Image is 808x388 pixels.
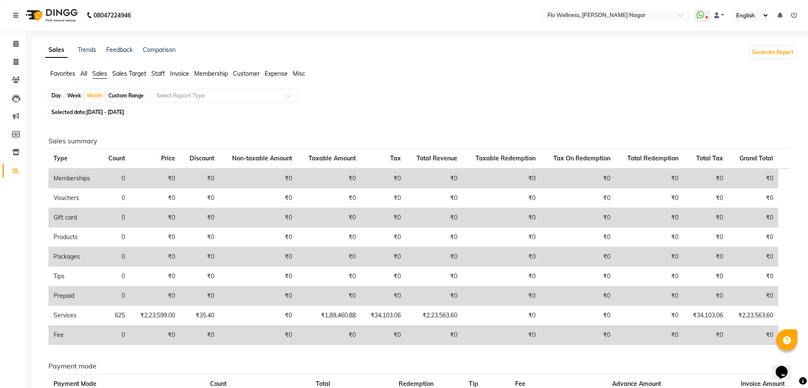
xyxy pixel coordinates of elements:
span: Taxable Redemption [476,154,536,162]
span: Tax On Redemption [553,154,610,162]
td: 0 [100,267,130,286]
td: ₹0 [406,247,462,267]
a: Comparison [143,46,176,54]
span: Price [161,154,175,162]
td: ₹0 [361,286,406,306]
td: ₹0 [462,325,541,345]
td: 625 [100,306,130,325]
td: ₹0 [297,168,361,188]
td: ₹0 [361,228,406,247]
td: Services [48,306,100,325]
td: ₹0 [541,168,615,188]
td: ₹0 [462,267,541,286]
td: ₹0 [462,208,541,228]
td: ₹0 [541,247,615,267]
td: ₹0 [541,208,615,228]
span: Selected date: [49,107,126,117]
td: ₹0 [683,188,729,208]
td: 0 [100,325,130,345]
td: ₹0 [297,286,361,306]
td: ₹0 [219,208,298,228]
td: ₹0 [728,247,778,267]
span: Expense [265,70,288,77]
td: ₹0 [180,228,219,247]
td: ₹0 [219,267,298,286]
td: ₹0 [361,325,406,345]
td: ₹0 [219,325,298,345]
td: ₹1,89,460.88 [297,306,361,325]
td: ₹0 [180,188,219,208]
span: Tax [390,154,401,162]
span: Sales [92,70,107,77]
span: Invoice [170,70,189,77]
td: ₹0 [130,208,180,228]
a: Feedback [106,46,133,54]
td: ₹0 [180,247,219,267]
td: ₹0 [297,267,361,286]
td: ₹0 [406,208,462,228]
td: ₹0 [615,228,683,247]
td: Gift card [48,208,100,228]
span: Misc [293,70,305,77]
td: ₹0 [462,247,541,267]
td: 0 [100,168,130,188]
td: ₹0 [406,267,462,286]
td: ₹0 [406,325,462,345]
td: ₹0 [683,228,729,247]
td: Memberships [48,168,100,188]
td: ₹0 [615,247,683,267]
td: Fee [48,325,100,345]
td: Prepaid [48,286,100,306]
span: Grand Total [740,154,773,162]
td: Tips [48,267,100,286]
td: ₹0 [219,306,298,325]
td: 0 [100,286,130,306]
td: ₹0 [219,247,298,267]
td: ₹0 [683,267,729,286]
td: ₹0 [728,208,778,228]
td: ₹0 [406,188,462,208]
td: 0 [100,247,130,267]
td: ₹0 [541,267,615,286]
td: ₹0 [615,286,683,306]
span: All [80,70,87,77]
td: ₹0 [615,208,683,228]
td: Vouchers [48,188,100,208]
td: ₹0 [130,286,180,306]
td: ₹0 [541,306,615,325]
button: Generate Report [750,46,796,58]
td: ₹0 [130,267,180,286]
td: ₹0 [406,168,462,188]
td: ₹0 [180,208,219,228]
a: Trends [78,46,96,54]
td: ₹0 [683,325,729,345]
td: ₹35.40 [180,306,219,325]
span: Count [108,154,125,162]
span: Payment Mode [54,380,96,388]
td: ₹0 [361,247,406,267]
h6: Payment mode [48,362,790,370]
td: ₹0 [180,168,219,188]
td: ₹0 [130,228,180,247]
span: [DATE] - [DATE] [86,109,124,115]
td: Products [48,228,100,247]
td: ₹0 [728,228,778,247]
td: ₹0 [541,286,615,306]
td: ₹0 [683,286,729,306]
td: ₹0 [615,306,683,325]
span: Customer [233,70,260,77]
span: Invoice Amount [741,380,785,388]
td: ₹0 [297,208,361,228]
td: ₹0 [180,267,219,286]
td: Packages [48,247,100,267]
span: Discount [190,154,214,162]
td: ₹34,103.06 [683,306,729,325]
span: Tip [469,380,478,388]
span: Total Tax [696,154,723,162]
td: ₹0 [615,188,683,208]
span: Advance Amount [612,380,661,388]
td: ₹0 [130,168,180,188]
td: ₹0 [728,267,778,286]
span: Sales Target [112,70,146,77]
div: Custom Range [106,90,146,102]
